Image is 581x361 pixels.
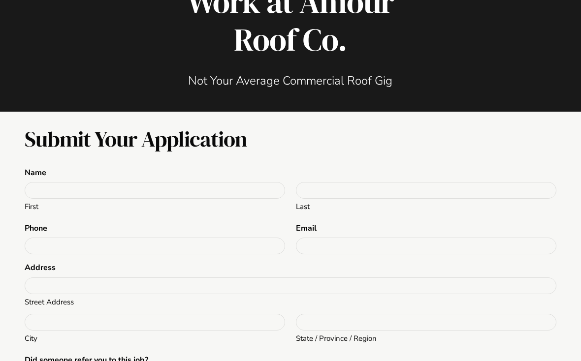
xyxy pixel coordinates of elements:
legend: Name [25,167,46,179]
label: City [25,331,285,344]
label: Street Address [25,294,556,308]
span: Submit Your Application [25,126,556,152]
div: Not Your Average Commercial Roof Gig [172,73,409,90]
label: First [25,199,285,212]
label: State / Province / Region [296,331,556,344]
legend: Address [25,262,56,273]
label: Phone [25,223,47,234]
label: Last [296,199,556,212]
label: Email [296,223,317,234]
